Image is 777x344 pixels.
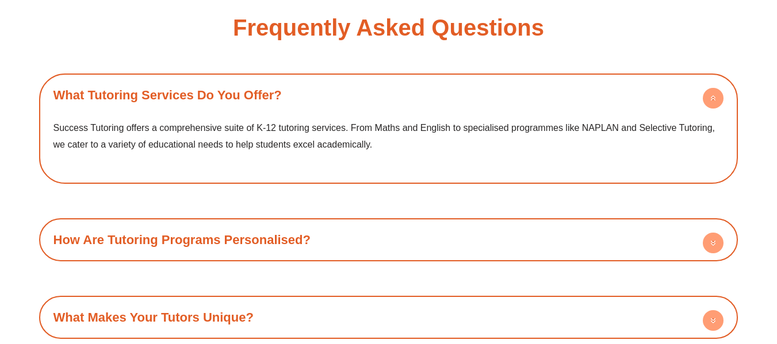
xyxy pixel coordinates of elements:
[53,310,254,324] a: What Makes Your Tutors Unique?
[45,79,733,111] h4: What Tutoring Services Do You Offer?
[53,233,311,247] a: How Are Tutoring Programs Personalised?
[233,16,544,39] h3: Frequently Asked Questions
[585,214,777,344] iframe: Chat Widget
[45,111,733,178] div: What Tutoring Services Do You Offer?
[53,88,282,102] a: What Tutoring Services Do You Offer?
[53,123,715,150] span: Success Tutoring offers a comprehensive suite of K-12 tutoring services. From Maths and English t...
[45,224,733,256] h4: How Are Tutoring Programs Personalised?
[45,302,733,333] h4: What Makes Your Tutors Unique?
